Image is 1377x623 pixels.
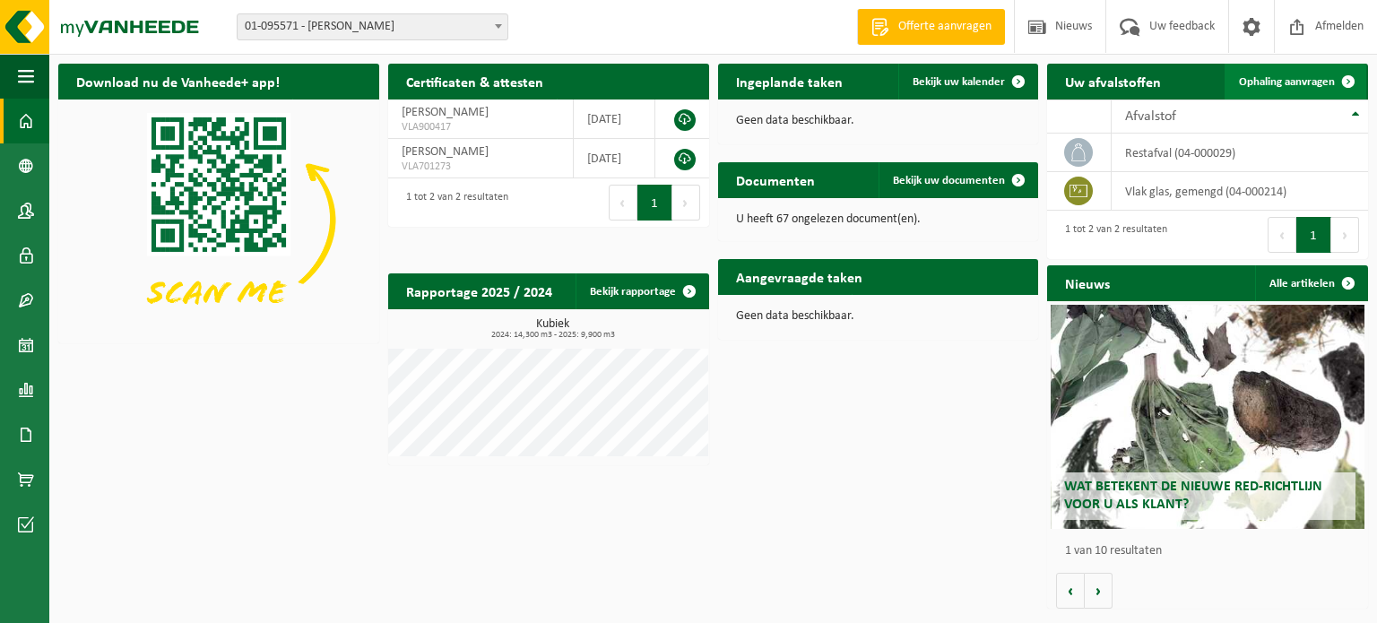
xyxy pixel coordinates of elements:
[1296,217,1331,253] button: 1
[1056,215,1167,255] div: 1 tot 2 van 2 resultaten
[402,145,489,159] span: [PERSON_NAME]
[1268,217,1296,253] button: Previous
[1225,64,1366,100] a: Ophaling aanvragen
[402,160,560,174] span: VLA701273
[857,9,1005,45] a: Offerte aanvragen
[1331,217,1359,253] button: Next
[718,259,880,294] h2: Aangevraagde taken
[736,115,1021,127] p: Geen data beschikbaar.
[1065,545,1359,558] p: 1 van 10 resultaten
[736,213,1021,226] p: U heeft 67 ongelezen document(en).
[879,162,1036,198] a: Bekijk uw documenten
[1112,134,1368,172] td: restafval (04-000029)
[893,175,1005,186] span: Bekijk uw documenten
[1047,64,1179,99] h2: Uw afvalstoffen
[1051,305,1365,529] a: Wat betekent de nieuwe RED-richtlijn voor u als klant?
[238,14,507,39] span: 01-095571 - VANDESTEENE JOHN - OOSTKAMP
[736,310,1021,323] p: Geen data beschikbaar.
[58,100,379,340] img: Download de VHEPlus App
[913,76,1005,88] span: Bekijk uw kalender
[1085,573,1113,609] button: Volgende
[1255,265,1366,301] a: Alle artikelen
[402,120,560,134] span: VLA900417
[397,183,508,222] div: 1 tot 2 van 2 resultaten
[672,185,700,221] button: Next
[576,273,707,309] a: Bekijk rapportage
[237,13,508,40] span: 01-095571 - VANDESTEENE JOHN - OOSTKAMP
[1047,265,1128,300] h2: Nieuws
[1112,172,1368,211] td: vlak glas, gemengd (04-000214)
[1239,76,1335,88] span: Ophaling aanvragen
[574,100,655,139] td: [DATE]
[1064,480,1322,511] span: Wat betekent de nieuwe RED-richtlijn voor u als klant?
[718,162,833,197] h2: Documenten
[1056,573,1085,609] button: Vorige
[609,185,637,221] button: Previous
[58,64,298,99] h2: Download nu de Vanheede+ app!
[894,18,996,36] span: Offerte aanvragen
[397,331,709,340] span: 2024: 14,300 m3 - 2025: 9,900 m3
[898,64,1036,100] a: Bekijk uw kalender
[388,64,561,99] h2: Certificaten & attesten
[1125,109,1176,124] span: Afvalstof
[388,273,570,308] h2: Rapportage 2025 / 2024
[574,139,655,178] td: [DATE]
[397,318,709,340] h3: Kubiek
[402,106,489,119] span: [PERSON_NAME]
[637,185,672,221] button: 1
[718,64,861,99] h2: Ingeplande taken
